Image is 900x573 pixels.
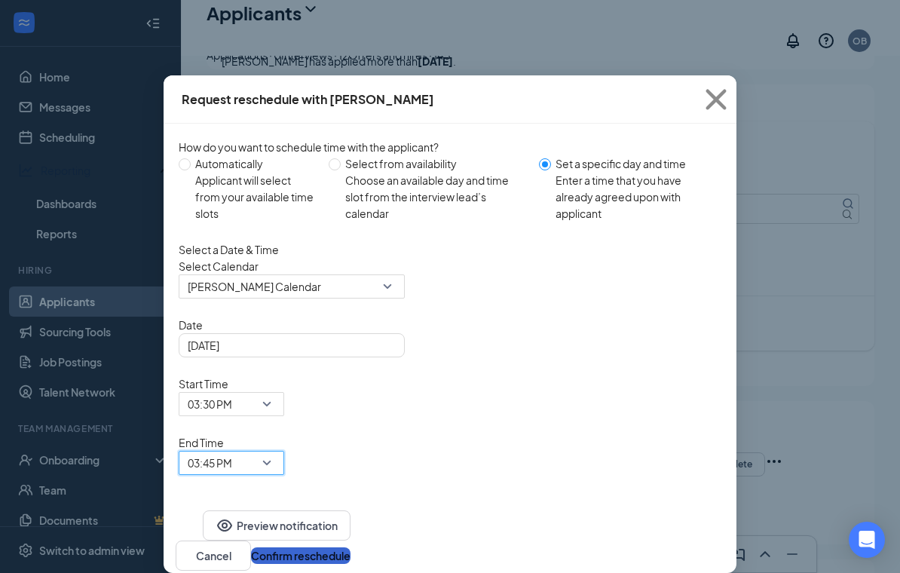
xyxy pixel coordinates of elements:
div: Enter a time that you have already agreed upon with applicant [556,172,709,222]
div: Automatically [195,155,317,172]
div: Select a Date & Time [179,241,721,258]
div: How do you want to schedule time with the applicant? [179,139,721,155]
span: End Time [179,436,224,449]
span: 03:30 PM [188,393,232,415]
div: Choose an available day and time slot from the interview lead’s calendar [345,172,527,222]
div: Open Intercom Messenger [849,522,885,558]
input: Sep 18, 2025 [188,337,393,354]
span: Start Time [179,377,228,391]
svg: Cross [696,79,736,120]
span: [PERSON_NAME] Calendar [188,275,321,298]
button: Cancel [176,541,251,571]
span: Select Calendar [179,259,259,273]
button: Confirm reschedule [251,547,351,564]
div: Applicant will select from your available time slots [195,172,317,222]
div: Set a specific day and time [556,155,709,172]
div: Request reschedule with [PERSON_NAME] [182,91,434,108]
div: Select from availability [345,155,527,172]
span: Date [179,318,203,332]
svg: Eye [216,516,234,535]
span: 03:45 PM [188,452,232,474]
button: EyePreview notification [203,510,351,541]
button: Close [696,75,736,124]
